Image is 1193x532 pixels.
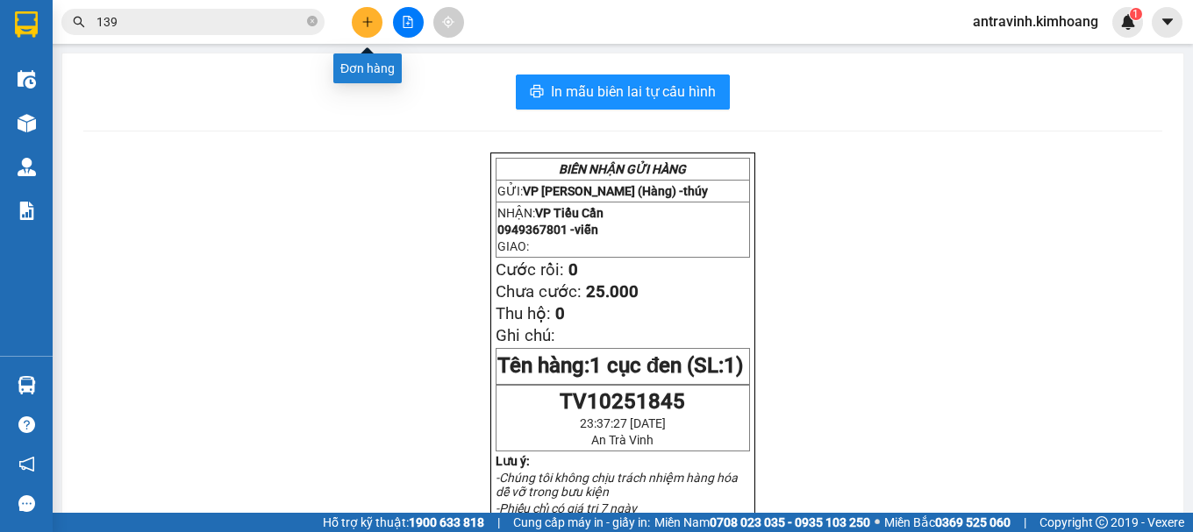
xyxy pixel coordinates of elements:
[875,519,880,526] span: ⚪️
[409,515,484,529] strong: 1900 633 818
[535,206,604,220] span: VP Tiểu Cần
[1130,8,1142,20] sup: 1
[559,162,686,176] strong: BIÊN NHẬN GỬI HÀNG
[218,34,246,51] span: thúy
[307,16,318,26] span: close-circle
[1120,14,1136,30] img: icon-new-feature
[7,59,256,75] p: NHẬN:
[73,16,85,28] span: search
[497,239,529,253] span: GIAO:
[710,515,870,529] strong: 0708 023 035 - 0935 103 250
[18,158,36,176] img: warehouse-icon
[654,513,870,532] span: Miền Nam
[15,11,38,38] img: logo-vxr
[683,184,708,198] span: thúy
[586,282,639,301] span: 25.000
[496,501,637,515] em: -Phiếu chỉ có giá trị 7 ngày
[724,353,743,378] span: 1)
[497,184,748,198] p: GỬI:
[496,471,738,499] em: -Chúng tôi không chịu trách nhiệm hàng hóa dễ vỡ trong bưu kiện
[18,114,36,132] img: warehouse-icon
[568,260,578,280] span: 0
[496,260,564,280] span: Cước rồi:
[589,353,744,378] span: 1 cục đen (SL:
[497,206,748,220] p: NHẬN:
[523,184,708,198] span: VP [PERSON_NAME] (Hàng) -
[575,223,598,237] span: viễn
[1096,516,1108,528] span: copyright
[7,34,256,51] p: GỬI:
[96,12,304,32] input: Tìm tên, số ĐT hoặc mã đơn
[352,7,382,38] button: plus
[496,304,551,323] span: Thu hộ:
[530,84,544,101] span: printer
[497,353,744,378] span: Tên hàng:
[496,454,530,468] strong: Lưu ý:
[7,97,42,114] span: GIAO:
[18,202,36,220] img: solution-icon
[496,282,582,301] span: Chưa cước:
[36,34,246,51] span: VP [PERSON_NAME] (Hàng) -
[94,78,120,95] span: viễn
[18,70,36,89] img: warehouse-icon
[18,456,35,472] span: notification
[7,78,120,95] span: 0949367801 -
[18,376,36,394] img: warehouse-icon
[497,513,500,532] span: |
[307,14,318,31] span: close-circle
[433,7,464,38] button: aim
[935,515,1011,529] strong: 0369 525 060
[1152,7,1182,38] button: caret-down
[884,513,1011,532] span: Miền Bắc
[591,433,654,447] span: An Trà Vinh
[393,7,424,38] button: file-add
[580,416,666,430] span: 23:37:27 [DATE]
[1024,513,1026,532] span: |
[551,81,716,103] span: In mẫu biên lai tự cấu hình
[555,304,565,323] span: 0
[323,513,484,532] span: Hỗ trợ kỹ thuật:
[959,11,1112,32] span: antravinh.kimhoang
[1160,14,1175,30] span: caret-down
[516,74,730,110] button: printerIn mẫu biên lai tự cấu hình
[560,389,685,414] span: TV10251845
[496,326,555,345] span: Ghi chú:
[59,10,204,26] strong: BIÊN NHẬN GỬI HÀNG
[513,513,650,532] span: Cung cấp máy in - giấy in:
[49,59,126,75] span: VP Tiểu Cần
[1132,8,1139,20] span: 1
[442,16,454,28] span: aim
[5,121,74,140] span: Cước rồi:
[18,416,35,433] span: question-circle
[402,16,414,28] span: file-add
[18,495,35,512] span: message
[497,223,598,237] span: 0949367801 -
[361,16,374,28] span: plus
[78,121,88,140] span: 0
[333,53,402,83] div: Đơn hàng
